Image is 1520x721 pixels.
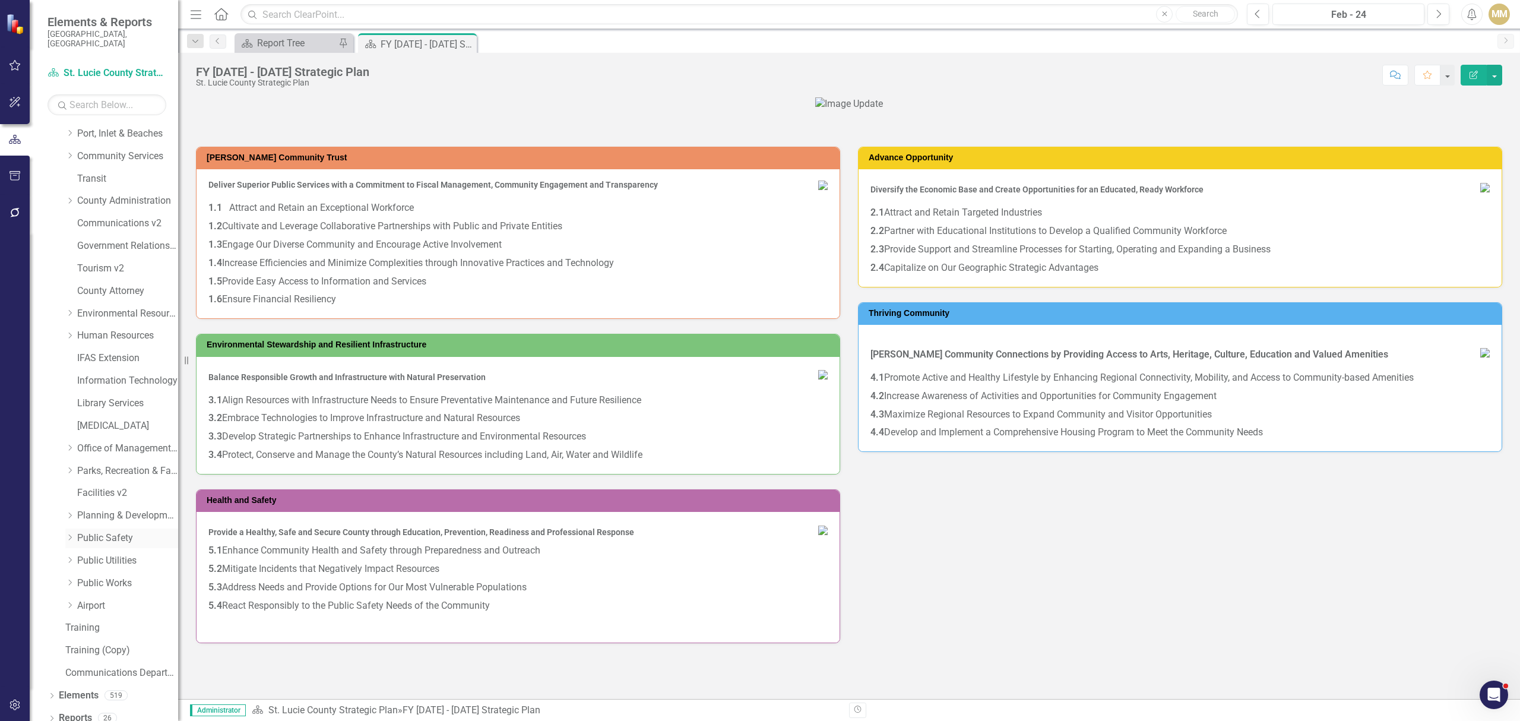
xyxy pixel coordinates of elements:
[208,542,828,560] p: Enhance Community Health and Safety through Preparedness and Outreach
[77,509,178,523] a: Planning & Development Services
[77,284,178,298] a: County Attorney
[208,372,486,382] span: Balance Responsible Growth and Infrastructure with Natural Preservation
[1272,4,1424,25] button: Feb - 24
[870,372,884,383] strong: 4.1
[208,293,222,305] strong: 1.6
[208,273,828,291] p: Provide Easy Access to Information and Services
[1480,183,1490,192] img: 5.Adv.Opportunity%20small%20v2.png
[208,597,828,615] p: React Responsibly to the Public Safety Needs of the Community
[208,276,222,287] strong: 1.5
[257,36,335,50] div: Report Tree
[65,666,178,680] a: Communications Department
[190,704,246,716] span: Administrator
[869,153,1496,162] h3: Advance Opportunity
[870,349,1388,360] strong: [PERSON_NAME] Community Connections by Providing Access to Arts, Heritage, Culture, Education and...
[65,644,178,657] a: Training (Copy)
[208,560,828,578] p: Mitigate Incidents that Negatively Impact Resources
[77,374,178,388] a: Information Technology
[870,225,884,236] strong: 2.2
[870,409,884,420] strong: 4.3
[47,67,166,80] a: St. Lucie County Strategic Plan
[870,207,884,218] strong: 2.1
[207,496,834,505] h3: Health and Safety
[208,391,828,410] p: Align Resources with Infrastructure Needs to Ensure Preventative Maintenance and Future Resilience
[77,577,178,590] a: Public Works
[381,37,474,52] div: FY [DATE] - [DATE] Strategic Plan
[5,13,27,34] img: ClearPoint Strategy
[65,621,178,635] a: Training
[208,581,222,593] strong: 5.3
[403,704,540,716] div: FY [DATE] - [DATE] Strategic Plan
[77,127,178,141] a: Port, Inlet & Beaches
[818,181,828,190] img: 4.%20Foster.Comm.Trust%20small.png
[870,426,884,438] strong: 4.4
[208,527,634,537] span: Provide a Healthy, Safe and Secure County through Education, Prevention, Readiness and Profession...
[104,691,128,701] div: 519
[77,419,178,433] a: [MEDICAL_DATA]
[870,387,1490,406] p: Increase Awareness of Activities and Opportunities for Community Engagement
[47,94,166,115] input: Search Below...
[77,397,178,410] a: Library Services
[208,239,222,250] strong: 1.3
[77,599,178,613] a: Airport
[208,254,828,273] p: Increase Efficiencies and Minimize Complexities through Innovative Practices and Technology
[196,78,369,87] div: St. Lucie County Strategic Plan
[59,689,99,703] a: Elements
[870,406,1490,424] p: Maximize Regional Resources to Expand Community and Visitor Opportunities
[77,554,178,568] a: Public Utilities
[77,352,178,365] a: IFAS Extension
[208,236,828,254] p: Engage Our Diverse Community and Encourage Active Involvement
[268,704,398,716] a: St. Lucie County Strategic Plan
[815,97,883,111] img: Image Update
[208,446,828,462] p: Protect, Conserve and Manage the County’s Natural Resources including Land, Air, Water and Wildlife
[1489,4,1510,25] button: MM
[870,262,884,273] strong: 2.4
[208,202,222,213] strong: 1.1
[77,464,178,478] a: Parks, Recreation & Facilities Department
[252,704,840,717] div: »
[818,370,828,380] img: 6.Env.Steward%20small.png
[47,15,166,29] span: Elements & Reports
[47,29,166,49] small: [GEOGRAPHIC_DATA], [GEOGRAPHIC_DATA]
[207,153,834,162] h3: [PERSON_NAME] Community Trust
[208,449,222,460] strong: 3.4
[208,220,222,232] strong: 1.2
[208,409,828,428] p: Embrace Technologies to Improve Infrastructure and Natural Resources
[240,4,1238,25] input: Search ClearPoint...
[77,217,178,230] a: Communications v2
[870,369,1490,387] p: Promote Active and Healthy Lifestyle by Enhancing Regional Connectivity, Mobility, and Access to ...
[237,36,335,50] a: Report Tree
[208,578,828,597] p: Address Needs and Provide Options for Our Most Vulnerable Populations
[870,259,1490,275] p: Capitalize on Our Geographic Strategic Advantages
[208,431,222,442] strong: 3.3
[870,390,884,401] strong: 4.2
[77,262,178,276] a: Tourism v2
[77,194,178,208] a: County Administration
[208,180,658,189] span: Deliver Superior Public Services with a Commitment to Fiscal Management, Community Engagement and...
[77,486,178,500] a: Facilities v2
[870,241,1490,259] p: Provide Support and Streamline Processes for Starting, Operating and Expanding a Business
[77,329,178,343] a: Human Resources
[77,150,178,163] a: Community Services
[870,244,884,255] strong: 2.3
[1480,681,1508,709] iframe: Intercom live chat
[208,600,222,611] strong: 5.4
[208,217,828,236] p: Cultivate and Leverage Collaborative Partnerships with Public and Private Entities
[207,340,834,349] h3: Environmental Stewardship and Resilient Infrastructure
[229,202,414,213] span: Attract and Retain an Exceptional Workforce
[208,428,828,446] p: Develop Strategic Partnerships to Enhance Infrastructure and Environmental Resources
[208,563,222,574] strong: 5.2
[208,290,828,306] p: Ensure Financial Resiliency
[1277,8,1420,22] div: Feb - 24
[818,526,828,535] img: 8.Health.Safety%20small.png
[869,309,1496,318] h3: Thriving Community
[870,423,1490,439] p: Develop and Implement a Comprehensive Housing Program to Meet the Community Needs
[208,394,222,406] strong: 3.1
[77,239,178,253] a: Government Relations v2
[77,307,178,321] a: Environmental Resources
[870,204,1490,222] p: Attract and Retain Targeted Industries
[870,185,1204,194] span: Diversify the Economic Base and Create Opportunities for an Educated, Ready Workforce
[870,222,1490,241] p: Partner with Educational Institutions to Develop a Qualified Community Workforce
[77,172,178,186] a: Transit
